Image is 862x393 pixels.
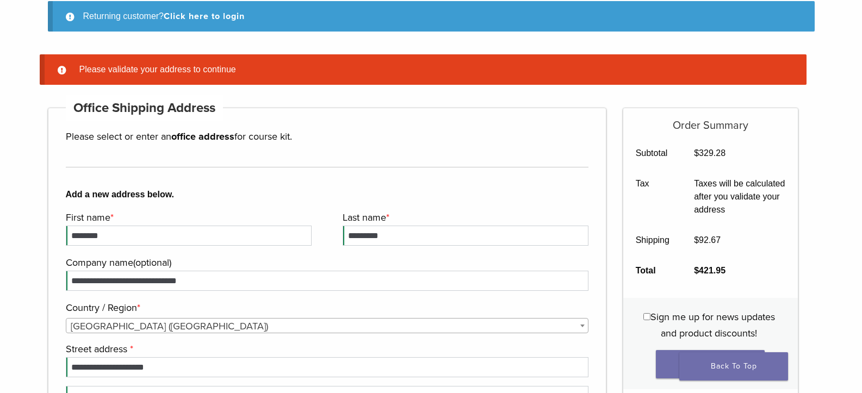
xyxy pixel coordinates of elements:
[66,318,589,333] span: Country / Region
[623,138,682,169] th: Subtotal
[650,311,775,339] span: Sign me up for news updates and product discounts!
[656,350,765,378] button: Place order
[66,300,586,316] label: Country / Region
[694,148,699,158] span: $
[66,188,589,201] b: Add a new address below.
[66,341,586,357] label: Street address
[694,148,725,158] bdi: 329.28
[623,169,682,225] th: Tax
[48,1,815,32] div: Returning customer?
[66,95,224,121] h4: Office Shipping Address
[164,11,245,22] a: Click here to login
[623,255,682,286] th: Total
[682,169,798,225] td: Taxes will be calculated after you validate your address
[694,235,699,245] span: $
[171,130,234,142] strong: office address
[75,63,789,76] li: Please validate your address to continue
[694,235,721,245] bdi: 92.67
[66,319,588,334] span: United States (US)
[623,108,798,132] h5: Order Summary
[343,209,586,226] label: Last name
[66,254,586,271] label: Company name
[679,352,788,380] a: Back To Top
[133,257,171,269] span: (optional)
[66,209,309,226] label: First name
[623,225,682,255] th: Shipping
[694,266,725,275] bdi: 421.95
[643,313,650,320] input: Sign me up for news updates and product discounts!
[66,128,589,145] p: Please select or enter an for course kit.
[694,266,699,275] span: $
